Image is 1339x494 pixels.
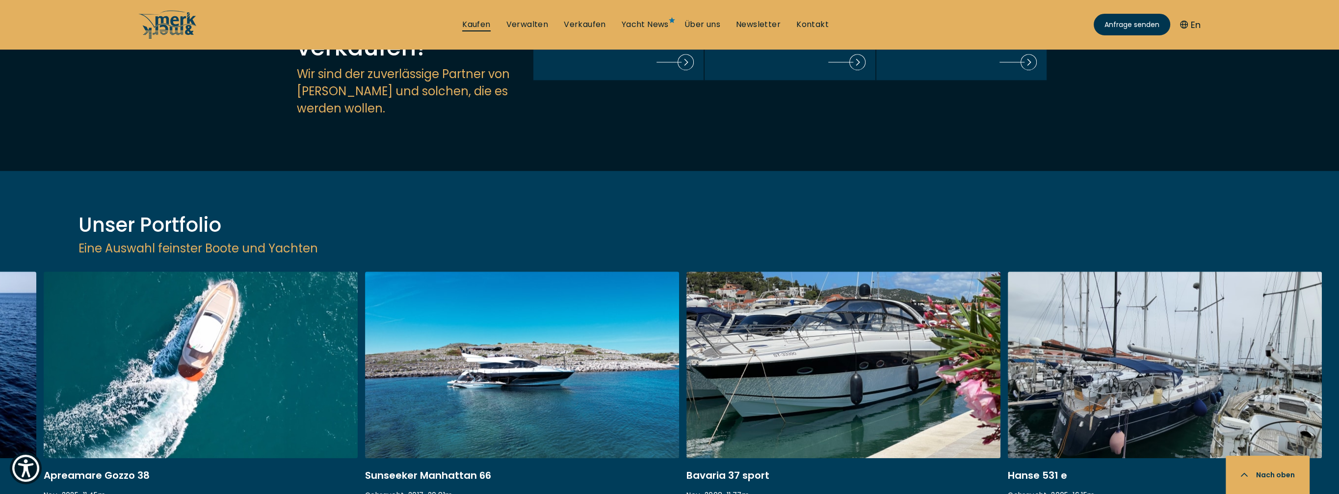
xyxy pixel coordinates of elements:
button: En [1180,18,1201,31]
a: Newsletter [736,19,781,30]
a: Kaufen [462,19,490,30]
a: Verwalten [506,19,549,30]
a: Verkaufen [564,19,606,30]
a: Anfrage senden [1094,14,1170,35]
button: Show Accessibility Preferences [10,452,42,484]
h4: Wir sind der zuverlässige Partner von [PERSON_NAME] und solchen, die es werden wollen. [297,65,533,117]
img: Kaufen [656,54,694,70]
img: Verwalten [828,54,866,70]
span: Anfrage senden [1104,20,1159,30]
a: Yacht News [622,19,669,30]
button: Nach oben [1226,456,1310,494]
img: Verkaufen [999,54,1037,70]
a: Kontakt [796,19,829,30]
a: Über uns [684,19,720,30]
